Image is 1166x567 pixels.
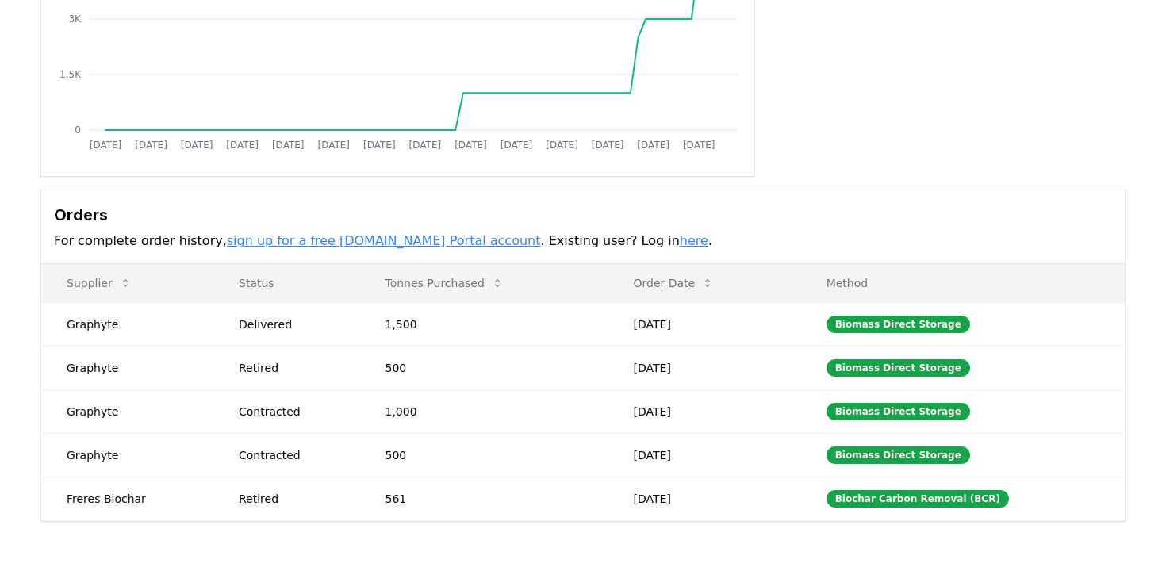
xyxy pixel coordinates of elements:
[621,267,727,299] button: Order Date
[239,447,347,463] div: Contracted
[41,477,213,520] td: Freres Biochar
[181,140,213,151] tspan: [DATE]
[272,140,305,151] tspan: [DATE]
[54,203,1112,227] h3: Orders
[239,404,347,420] div: Contracted
[608,346,801,389] td: [DATE]
[41,433,213,477] td: Graphyte
[637,140,669,151] tspan: [DATE]
[59,69,82,80] tspan: 1.5K
[317,140,350,151] tspan: [DATE]
[239,360,347,376] div: Retired
[54,232,1112,251] p: For complete order history, . Existing user? Log in .
[41,346,213,389] td: Graphyte
[90,140,122,151] tspan: [DATE]
[227,233,541,248] a: sign up for a free [DOMAIN_NAME] Portal account
[501,140,533,151] tspan: [DATE]
[827,490,1009,508] div: Biochar Carbon Removal (BCR)
[360,346,608,389] td: 500
[239,316,347,332] div: Delivered
[54,267,144,299] button: Supplier
[680,233,708,248] a: here
[68,13,82,25] tspan: 3K
[827,446,970,464] div: Biomass Direct Storage
[226,275,347,291] p: Status
[363,140,396,151] tspan: [DATE]
[608,433,801,477] td: [DATE]
[546,140,578,151] tspan: [DATE]
[360,302,608,346] td: 1,500
[41,302,213,346] td: Graphyte
[608,389,801,433] td: [DATE]
[814,275,1112,291] p: Method
[409,140,442,151] tspan: [DATE]
[135,140,167,151] tspan: [DATE]
[608,302,801,346] td: [DATE]
[827,403,970,420] div: Biomass Direct Storage
[360,433,608,477] td: 500
[75,125,81,136] tspan: 0
[827,359,970,377] div: Biomass Direct Storage
[608,477,801,520] td: [DATE]
[41,389,213,433] td: Graphyte
[226,140,259,151] tspan: [DATE]
[239,491,347,507] div: Retired
[827,316,970,333] div: Biomass Direct Storage
[373,267,516,299] button: Tonnes Purchased
[592,140,624,151] tspan: [DATE]
[455,140,487,151] tspan: [DATE]
[360,389,608,433] td: 1,000
[683,140,715,151] tspan: [DATE]
[360,477,608,520] td: 561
